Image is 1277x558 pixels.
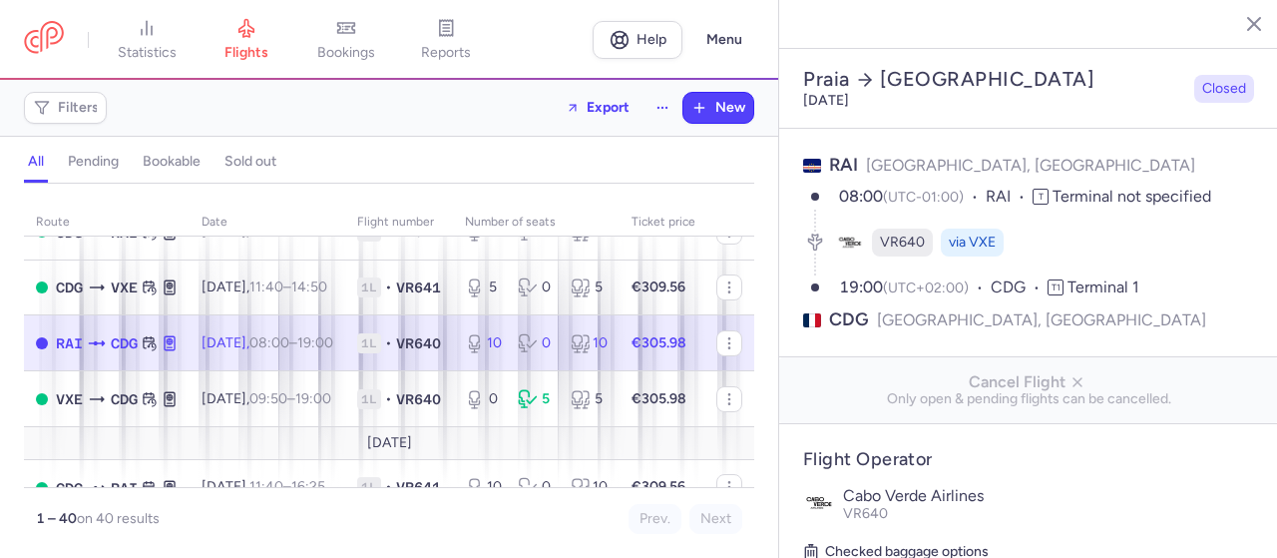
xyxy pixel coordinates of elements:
[56,332,83,354] span: RAI
[202,279,327,295] span: [DATE],
[949,233,996,253] span: via VXE
[36,510,77,527] strong: 1 – 40
[56,477,83,499] span: CDG
[385,278,392,297] span: •
[453,208,620,238] th: number of seats
[866,156,1195,175] span: [GEOGRAPHIC_DATA], [GEOGRAPHIC_DATA]
[877,307,1206,332] span: [GEOGRAPHIC_DATA], [GEOGRAPHIC_DATA]
[249,334,289,351] time: 08:00
[202,478,325,495] span: [DATE],
[249,478,325,495] span: –
[803,67,1186,92] h2: Praia [GEOGRAPHIC_DATA]
[357,389,381,409] span: 1L
[1048,279,1064,295] span: T1
[396,389,441,409] span: VR640
[839,278,883,296] time: 19:00
[385,477,392,497] span: •
[839,187,883,206] time: 08:00
[97,18,197,62] a: statistics
[683,93,753,123] button: New
[1067,278,1139,296] span: Terminal 1
[396,477,441,497] span: VR641
[883,279,969,296] span: (UTC+02:00)
[296,18,396,62] a: bookings
[345,208,453,238] th: Flight number
[689,504,742,534] button: Next
[249,478,283,495] time: 11:40
[224,44,268,62] span: flights
[715,100,745,116] span: New
[56,388,83,410] span: VXE
[111,477,138,499] span: RAI
[632,279,685,295] strong: €309.56
[385,333,392,353] span: •
[143,153,201,171] h4: bookable
[571,477,608,497] div: 10
[24,21,64,58] a: CitizenPlane red outlined logo
[396,18,496,62] a: reports
[465,333,502,353] div: 10
[249,390,331,407] span: –
[632,478,685,495] strong: €309.56
[1033,189,1049,205] span: T
[24,208,190,238] th: route
[357,278,381,297] span: 1L
[880,233,925,253] span: VR640
[111,277,138,298] span: VXE
[843,505,888,522] span: VR640
[803,487,835,519] img: Cabo Verde Airlines logo
[829,307,869,332] span: CDG
[249,334,333,351] span: –
[367,435,412,451] span: [DATE]
[803,448,1254,471] h4: Flight Operator
[518,278,555,297] div: 0
[829,154,858,176] span: RAI
[465,389,502,409] div: 0
[587,100,630,115] span: Export
[291,279,327,295] time: 14:50
[197,18,296,62] a: flights
[518,333,555,353] div: 0
[118,44,177,62] span: statistics
[1202,79,1246,99] span: Closed
[571,389,608,409] div: 5
[518,477,555,497] div: 0
[518,389,555,409] div: 5
[249,390,287,407] time: 09:50
[297,334,333,351] time: 19:00
[77,510,160,527] span: on 40 results
[571,278,608,297] div: 5
[190,208,345,238] th: date
[224,153,276,171] h4: sold out
[111,388,138,410] span: CDG
[632,390,686,407] strong: €305.98
[28,153,44,171] h4: all
[202,334,333,351] span: [DATE],
[421,44,471,62] span: reports
[632,334,686,351] strong: €305.98
[795,391,1262,407] span: Only open & pending flights can be cancelled.
[803,92,849,109] time: [DATE]
[111,332,138,354] span: CDG
[58,100,99,116] span: Filters
[68,153,119,171] h4: pending
[202,390,331,407] span: [DATE],
[694,21,754,59] button: Menu
[396,278,441,297] span: VR641
[836,229,864,257] figure: VR airline logo
[465,477,502,497] div: 10
[1053,187,1211,206] span: Terminal not specified
[295,390,331,407] time: 19:00
[317,44,375,62] span: bookings
[357,333,381,353] span: 1L
[357,477,381,497] span: 1L
[629,504,681,534] button: Prev.
[593,21,682,59] a: Help
[291,478,325,495] time: 16:25
[56,277,83,298] span: CDG
[991,277,1048,299] span: CDG
[465,278,502,297] div: 5
[249,279,327,295] span: –
[249,279,283,295] time: 11:40
[883,189,964,206] span: (UTC-01:00)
